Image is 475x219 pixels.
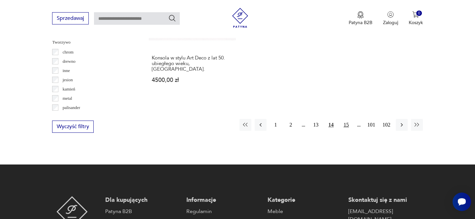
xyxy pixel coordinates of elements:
[63,86,75,93] p: kamień
[63,49,74,56] p: chrom
[268,207,342,215] a: Meble
[63,58,76,65] p: drewno
[63,104,80,111] p: palisander
[285,119,297,131] button: 2
[340,119,352,131] button: 15
[412,11,419,18] img: Ikona koszyka
[52,17,89,21] a: Sprzedawaj
[52,121,94,133] button: Wyczyść filtry
[168,14,176,22] button: Szukaj
[349,19,372,26] p: Patyna B2B
[105,196,180,204] p: Dla kupujących
[270,119,282,131] button: 1
[409,19,423,26] p: Koszyk
[52,39,133,46] p: Tworzywo
[383,11,398,26] button: Zaloguj
[230,8,250,28] img: Patyna - sklep z meblami i dekoracjami vintage
[325,119,337,131] button: 14
[453,193,471,211] iframe: Smartsupp widget button
[63,113,75,121] p: sklejka
[105,207,180,215] a: Patyna B2B
[349,11,372,26] button: Patyna B2B
[63,76,73,84] p: jesion
[186,196,261,204] p: Informacje
[365,119,377,131] button: 101
[387,11,394,18] img: Ikonka użytkownika
[186,207,261,215] a: Regulamin
[349,11,372,26] a: Ikona medaluPatyna B2B
[310,119,322,131] button: 13
[409,11,423,26] button: 0Koszyk
[416,11,422,16] div: 0
[63,67,70,74] p: inne
[348,196,423,204] p: Skontaktuj się z nami
[63,95,72,102] p: metal
[381,119,393,131] button: 102
[383,19,398,26] p: Zaloguj
[52,12,89,24] button: Sprzedawaj
[152,55,233,72] h3: Konsola w stylu Art Deco z lat 50. ubiegłego wieku, [GEOGRAPHIC_DATA].
[268,196,342,204] p: Kategorie
[152,77,233,83] p: 4500,00 zł
[357,11,364,18] img: Ikona medalu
